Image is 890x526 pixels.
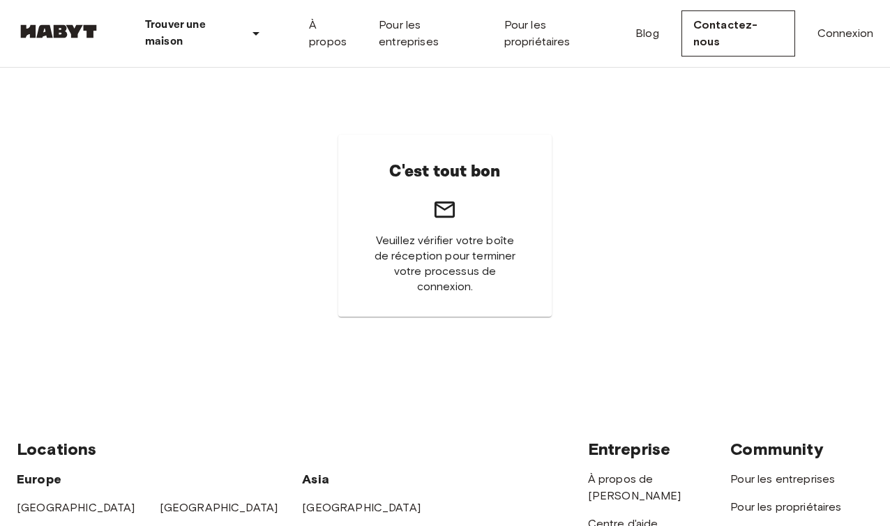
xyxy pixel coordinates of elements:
a: À propos de [PERSON_NAME] [588,472,681,502]
h6: C'est tout bon [389,157,500,186]
a: À propos [309,17,356,50]
span: Community [730,439,823,459]
a: Pour les propriétaires [504,17,614,50]
span: Locations [17,439,96,459]
span: Europe [17,472,61,487]
a: [GEOGRAPHIC_DATA] [302,501,421,514]
a: [GEOGRAPHIC_DATA] [160,501,278,514]
a: Contactez-nous [681,10,795,57]
span: Asia [302,472,329,487]
span: Veuillez vérifier votre boîte de réception pour terminer votre processus de connexion. [372,233,518,294]
a: [GEOGRAPHIC_DATA] [17,501,135,514]
p: Trouver une maison [145,17,242,50]
span: Entreprise [588,439,671,459]
img: Habyt [17,24,100,38]
a: Connexion [817,25,873,42]
a: Pour les propriétaires [730,500,841,513]
a: Blog [635,25,659,42]
a: Pour les entreprises [730,472,835,486]
a: Pour les entreprises [379,17,481,50]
